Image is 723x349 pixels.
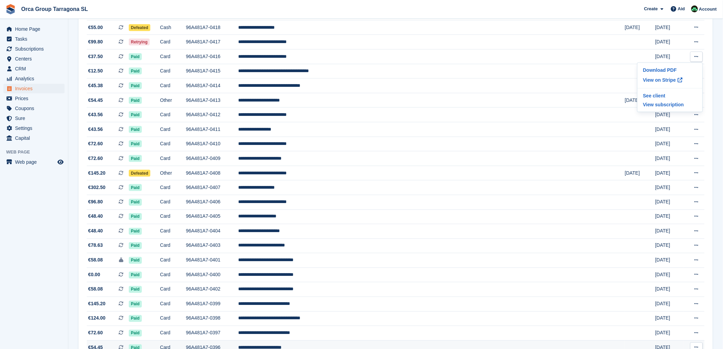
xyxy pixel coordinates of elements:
font: 96A481A7-0410 [186,141,220,146]
font: Aid [678,6,685,11]
font: 96A481A7-0414 [186,83,220,88]
font: Invoices [15,86,32,91]
font: Paid [131,83,139,88]
font: Card [160,68,170,73]
font: [DATE] [655,141,670,146]
a: menu [3,64,65,73]
font: Card [160,199,170,205]
font: Paid [131,316,139,321]
font: €99.80 [88,39,103,44]
font: 96A481A7-0399 [186,301,220,307]
font: [DATE] [655,228,670,234]
font: €43.56 [88,126,103,132]
font: [DATE] [655,25,670,30]
font: 96A481A7-0401 [186,257,220,263]
a: menu [3,104,65,113]
font: [DATE] [655,170,670,176]
font: Paid [131,98,139,103]
a: Orca Group Tarragona SL [18,3,91,15]
font: Card [160,112,170,117]
font: 96A481A7-0409 [186,156,220,161]
font: Tasks [15,36,27,42]
a: menu [3,44,65,54]
font: Account [699,6,717,12]
font: [DATE] [655,39,670,44]
a: menu [3,157,65,167]
font: Card [160,286,170,292]
font: Centers [15,56,32,62]
font: Sure [15,116,25,121]
font: 96A481A7-0406 [186,199,220,205]
font: Card [160,228,170,234]
font: Card [160,316,170,321]
font: Analytics [15,76,34,81]
font: €124.00 [88,316,106,321]
font: Web page [6,149,30,155]
font: €58.08 [88,257,103,263]
font: Card [160,272,170,278]
a: menu [3,34,65,44]
font: [DATE] [655,330,670,336]
font: Other [160,170,172,176]
a: menu [3,94,65,103]
font: €43.56 [88,112,103,117]
font: 96A481A7-0415 [186,68,220,73]
font: Paid [131,127,139,132]
a: menu [3,54,65,64]
font: €145.20 [88,301,106,307]
font: Paid [131,54,139,59]
font: €0.00 [88,272,100,278]
font: Paid [131,156,139,161]
font: Paid [131,69,139,73]
font: €55.00 [88,25,103,30]
font: 96A481A7-0411 [186,126,220,132]
font: €302.50 [88,185,106,190]
font: Other [160,97,172,103]
font: Orca Group Tarragona SL [21,6,88,12]
font: [DATE] [625,97,640,103]
font: €96.80 [88,199,103,205]
font: View on Stripe [643,77,676,83]
font: [DATE] [655,112,670,117]
font: Card [160,214,170,219]
font: Defeated [131,25,148,30]
font: Card [160,54,170,59]
font: Paid [131,273,139,278]
font: [DATE] [655,199,670,205]
font: Capital [15,135,30,141]
a: menu [3,113,65,123]
a: menu [3,123,65,133]
font: Card [160,83,170,88]
font: Card [160,141,170,146]
font: Paid [131,287,139,292]
font: [DATE] [655,301,670,307]
font: Paid [131,185,139,190]
font: Paid [131,229,139,234]
font: €37.50 [88,54,103,59]
a: See client [640,91,700,100]
font: €72.60 [88,330,103,336]
font: Settings [15,125,32,131]
a: menu [3,74,65,83]
font: 96A481A7-0400 [186,272,220,278]
a: Download PDF [640,66,700,75]
font: Create [644,6,658,11]
font: €72.60 [88,141,103,146]
font: Cash [160,25,171,30]
font: Paid [131,243,139,248]
font: Paid [131,302,139,307]
font: Paid [131,214,139,219]
font: Card [160,39,170,44]
font: €58.08 [88,286,103,292]
font: €48.40 [88,214,103,219]
font: [DATE] [655,54,670,59]
font: Paid [131,112,139,117]
font: [DATE] [655,156,670,161]
font: Card [160,301,170,307]
font: 96A481A7-0404 [186,228,220,234]
font: €48.40 [88,228,103,234]
font: €72.60 [88,156,103,161]
font: [DATE] [625,170,640,176]
font: CRM [15,66,26,71]
font: 96A481A7-0418 [186,25,220,30]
